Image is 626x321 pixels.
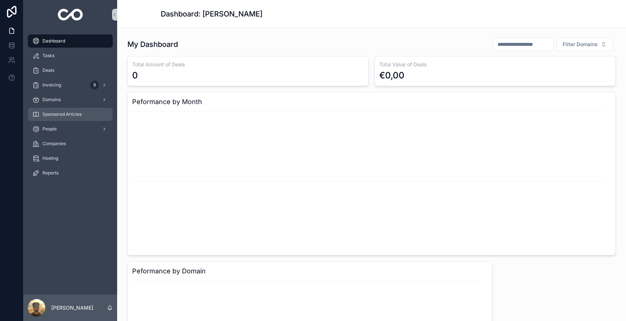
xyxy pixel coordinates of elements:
h1: My Dashboard [127,39,178,49]
span: Hosting [42,155,58,161]
a: Hosting [28,152,113,165]
span: Reports [42,170,59,176]
span: Dashboard [42,38,65,44]
button: Select Button [556,37,613,51]
a: People [28,122,113,136]
div: €0,00 [379,70,405,81]
a: Domains [28,93,113,106]
h3: Total Amount of Deals [132,61,364,68]
div: scrollable content [23,29,117,189]
h3: Peformance by Month [132,97,611,107]
a: Deals [28,64,113,77]
a: Tasks [28,49,113,62]
div: 8 [90,81,99,89]
span: Domains [42,97,61,103]
a: Sponsored Articles [28,108,113,121]
span: Filter Domains [563,41,598,48]
h1: Dashboard: [PERSON_NAME] [161,9,262,19]
h3: Total Value of Deals [379,61,611,68]
h3: Peformance by Domain [132,266,488,276]
a: Dashboard [28,34,113,48]
a: Companies [28,137,113,150]
span: Deals [42,67,54,73]
a: Reports [28,166,113,180]
div: chart [132,110,611,251]
a: Invoicing8 [28,78,113,92]
span: Sponsored Articles [42,111,82,117]
span: Companies [42,141,66,147]
span: Tasks [42,53,55,59]
span: Invoicing [42,82,61,88]
span: People [42,126,57,132]
p: [PERSON_NAME] [51,304,93,311]
img: App logo [58,9,83,21]
div: 0 [132,70,138,81]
